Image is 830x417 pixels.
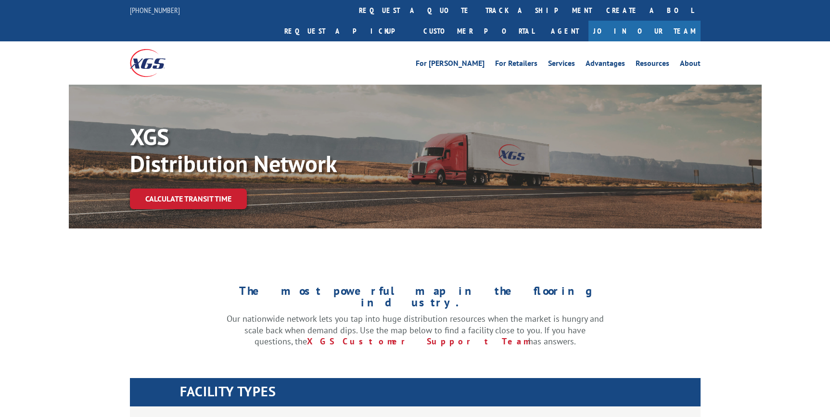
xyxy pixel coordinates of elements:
a: Join Our Team [588,21,701,41]
a: For Retailers [495,60,537,70]
a: Request a pickup [277,21,416,41]
p: XGS Distribution Network [130,123,419,177]
a: Customer Portal [416,21,541,41]
h1: FACILITY TYPES [180,385,701,403]
a: Services [548,60,575,70]
a: [PHONE_NUMBER] [130,5,180,15]
a: For [PERSON_NAME] [416,60,485,70]
a: Advantages [586,60,625,70]
a: Resources [636,60,669,70]
h1: The most powerful map in the flooring industry. [227,285,604,313]
a: XGS Customer Support Team [307,336,528,347]
a: Agent [541,21,588,41]
p: Our nationwide network lets you tap into huge distribution resources when the market is hungry an... [227,313,604,347]
a: Calculate transit time [130,189,247,209]
a: About [680,60,701,70]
